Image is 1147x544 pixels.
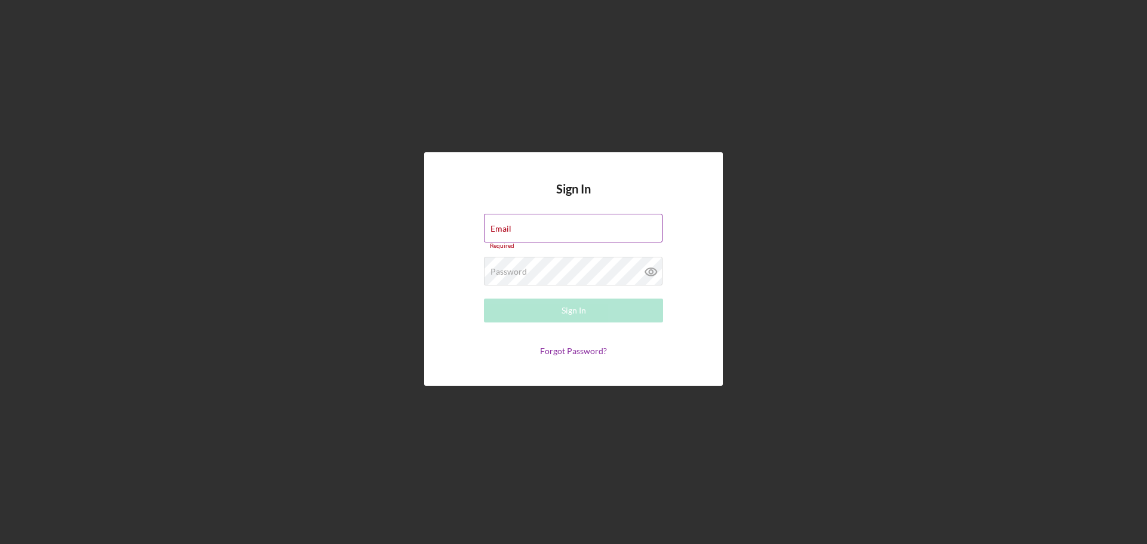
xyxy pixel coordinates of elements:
div: Required [484,242,663,250]
button: Sign In [484,299,663,322]
h4: Sign In [556,182,591,214]
div: Sign In [562,299,586,322]
a: Forgot Password? [540,346,607,356]
label: Password [490,267,527,276]
label: Email [490,224,511,233]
